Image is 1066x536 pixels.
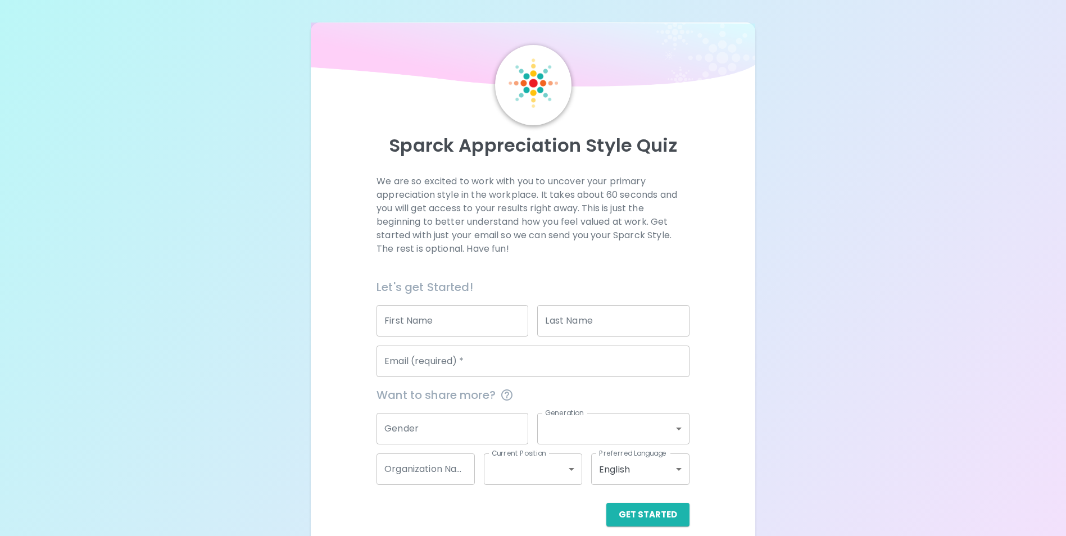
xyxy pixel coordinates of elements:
label: Current Position [492,448,546,458]
span: Want to share more? [376,386,690,404]
h6: Let's get Started! [376,278,690,296]
label: Preferred Language [599,448,666,458]
svg: This information is completely confidential and only used for aggregated appreciation studies at ... [500,388,514,402]
button: Get Started [606,503,690,526]
label: Generation [545,408,584,417]
div: English [591,453,690,485]
p: We are so excited to work with you to uncover your primary appreciation style in the workplace. I... [376,175,690,256]
p: Sparck Appreciation Style Quiz [324,134,741,157]
img: wave [311,22,755,92]
img: Sparck Logo [509,58,558,108]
